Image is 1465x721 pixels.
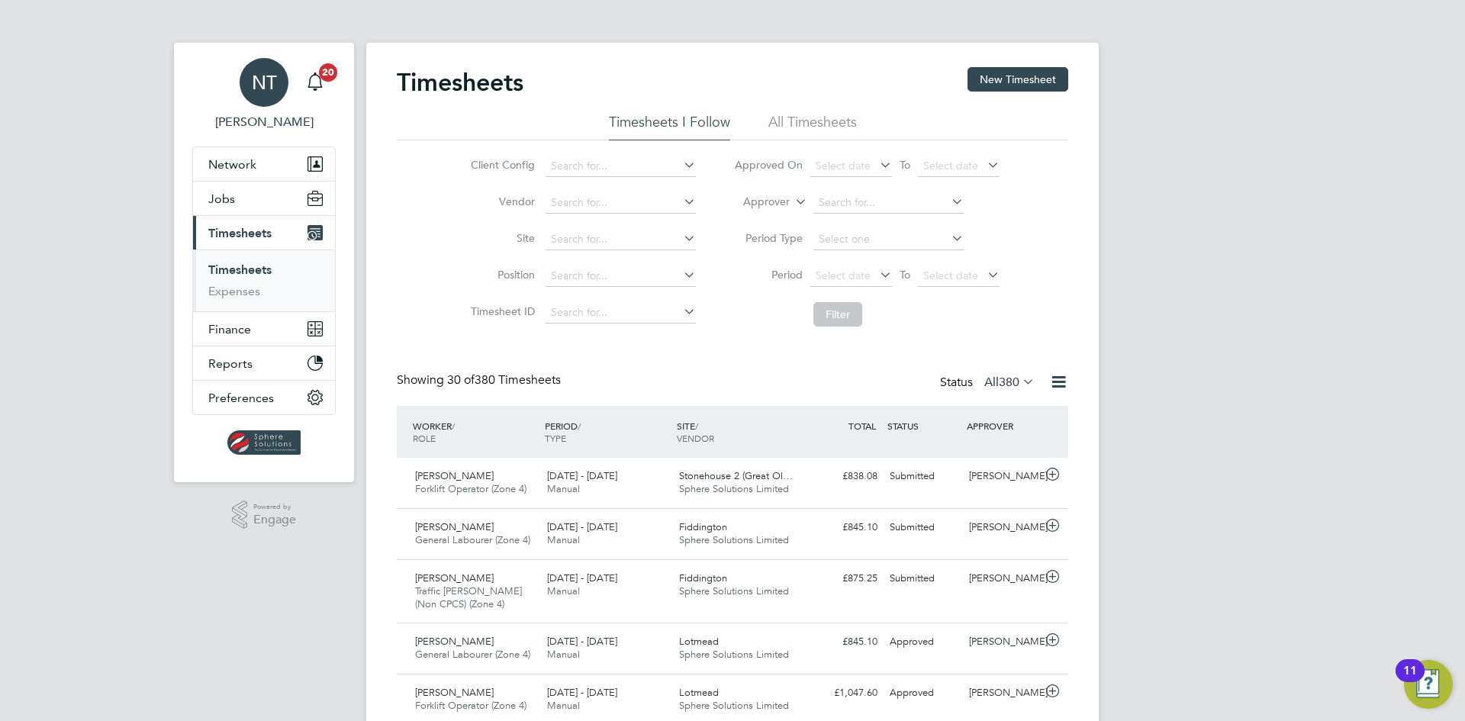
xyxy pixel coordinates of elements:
[848,420,876,432] span: TOTAL
[804,681,884,706] div: £1,047.60
[895,265,915,285] span: To
[734,158,803,172] label: Approved On
[673,412,805,452] div: SITE
[923,269,978,282] span: Select date
[192,430,336,455] a: Go to home page
[804,629,884,655] div: £845.10
[466,195,535,208] label: Vendor
[963,412,1042,439] div: APPROVER
[679,686,719,699] span: Lotmead
[208,157,256,172] span: Network
[253,513,296,526] span: Engage
[466,158,535,172] label: Client Config
[447,372,475,388] span: 30 of
[466,231,535,245] label: Site
[545,432,566,444] span: TYPE
[397,67,523,98] h2: Timesheets
[1404,660,1453,709] button: Open Resource Center, 11 new notifications
[415,469,494,482] span: [PERSON_NAME]
[940,372,1038,394] div: Status
[963,681,1042,706] div: [PERSON_NAME]
[679,533,789,546] span: Sphere Solutions Limited
[208,192,235,206] span: Jobs
[547,584,580,597] span: Manual
[193,346,335,380] button: Reports
[415,686,494,699] span: [PERSON_NAME]
[319,63,337,82] span: 20
[999,375,1019,390] span: 380
[447,372,561,388] span: 380 Timesheets
[415,571,494,584] span: [PERSON_NAME]
[721,195,790,210] label: Approver
[813,192,964,214] input: Search for...
[804,464,884,489] div: £838.08
[208,284,260,298] a: Expenses
[923,159,978,172] span: Select date
[415,520,494,533] span: [PERSON_NAME]
[679,520,727,533] span: Fiddington
[546,266,696,287] input: Search for...
[547,571,617,584] span: [DATE] - [DATE]
[804,566,884,591] div: £875.25
[547,533,580,546] span: Manual
[884,412,963,439] div: STATUS
[466,268,535,282] label: Position
[413,432,436,444] span: ROLE
[208,356,253,371] span: Reports
[546,156,696,177] input: Search for...
[208,391,274,405] span: Preferences
[415,482,526,495] span: Forklift Operator (Zone 4)
[192,58,336,131] a: NT[PERSON_NAME]
[546,192,696,214] input: Search for...
[547,520,617,533] span: [DATE] - [DATE]
[679,648,789,661] span: Sphere Solutions Limited
[547,635,617,648] span: [DATE] - [DATE]
[193,249,335,311] div: Timesheets
[734,231,803,245] label: Period Type
[895,155,915,175] span: To
[679,571,727,584] span: Fiddington
[409,412,541,452] div: WORKER
[547,699,580,712] span: Manual
[679,469,793,482] span: Stonehouse 2 (Great Ol…
[208,226,272,240] span: Timesheets
[193,216,335,249] button: Timesheets
[813,302,862,327] button: Filter
[768,113,857,140] li: All Timesheets
[452,420,455,432] span: /
[679,584,789,597] span: Sphere Solutions Limited
[984,375,1035,390] label: All
[816,159,871,172] span: Select date
[415,635,494,648] span: [PERSON_NAME]
[1403,671,1417,690] div: 11
[232,501,297,529] a: Powered byEngage
[547,469,617,482] span: [DATE] - [DATE]
[193,182,335,215] button: Jobs
[884,629,963,655] div: Approved
[695,420,698,432] span: /
[193,312,335,346] button: Finance
[963,566,1042,591] div: [PERSON_NAME]
[546,302,696,323] input: Search for...
[547,482,580,495] span: Manual
[415,533,530,546] span: General Labourer (Zone 4)
[963,464,1042,489] div: [PERSON_NAME]
[252,72,277,92] span: NT
[813,229,964,250] input: Select one
[547,686,617,699] span: [DATE] - [DATE]
[963,515,1042,540] div: [PERSON_NAME]
[679,635,719,648] span: Lotmead
[884,464,963,489] div: Submitted
[547,648,580,661] span: Manual
[884,515,963,540] div: Submitted
[963,629,1042,655] div: [PERSON_NAME]
[609,113,730,140] li: Timesheets I Follow
[208,322,251,336] span: Finance
[578,420,581,432] span: /
[300,58,330,107] a: 20
[466,304,535,318] label: Timesheet ID
[174,43,354,482] nav: Main navigation
[397,372,564,388] div: Showing
[546,229,696,250] input: Search for...
[415,699,526,712] span: Forklift Operator (Zone 4)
